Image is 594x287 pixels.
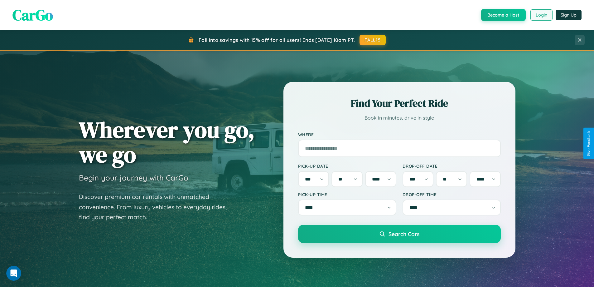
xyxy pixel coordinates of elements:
button: Become a Host [481,9,526,21]
span: CarGo [12,5,53,25]
span: Fall into savings with 15% off for all users! Ends [DATE] 10am PT. [199,37,355,43]
label: Drop-off Time [403,192,501,197]
label: Where [298,132,501,137]
h3: Begin your journey with CarGo [79,173,188,182]
h1: Wherever you go, we go [79,117,255,167]
span: Search Cars [389,230,419,237]
div: Give Feedback [587,131,591,156]
button: Login [530,9,553,21]
button: Search Cars [298,225,501,243]
h2: Find Your Perfect Ride [298,96,501,110]
label: Pick-up Date [298,163,396,169]
label: Drop-off Date [403,163,501,169]
button: FALL15 [360,35,386,45]
button: Sign Up [556,10,582,20]
p: Book in minutes, drive in style [298,113,501,122]
label: Pick-up Time [298,192,396,197]
p: Discover premium car rentals with unmatched convenience. From luxury vehicles to everyday rides, ... [79,192,235,222]
iframe: Intercom live chat [6,266,21,281]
